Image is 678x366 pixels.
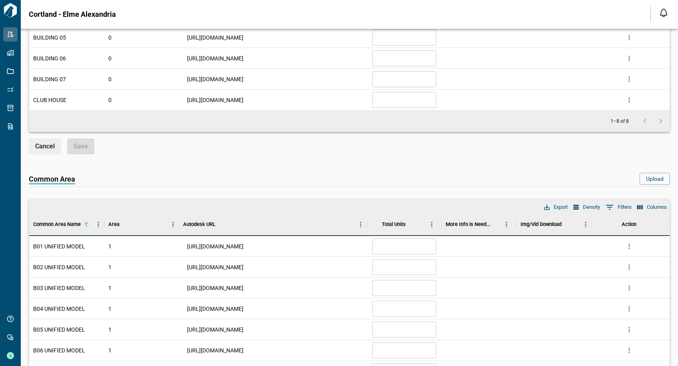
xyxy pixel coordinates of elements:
button: Select columns [635,202,669,212]
div: Autodesk URL [183,213,215,236]
button: more [623,73,635,85]
div: Action [622,213,636,236]
span: 0 [108,34,112,42]
button: more [623,282,635,294]
a: [URL][DOMAIN_NAME] [187,34,243,42]
span: BUILDING 07 [33,75,66,83]
div: Area [104,213,179,236]
a: [URL][DOMAIN_NAME] [187,284,243,292]
div: Common Area Name [29,213,104,236]
div: Img/Vid Download [520,213,562,236]
button: Menu [92,218,104,230]
button: Sort [406,219,417,230]
a: [URL][DOMAIN_NAME] [187,346,243,354]
span: B04 UNIFIED MODEL [33,305,85,313]
button: Sort [120,219,131,230]
a: [URL][DOMAIN_NAME] [187,75,243,83]
button: more [623,94,635,106]
div: More Info is Needed [442,213,517,236]
button: Sort [492,219,503,230]
span: 1 [108,263,112,271]
span: B02 UNIFIED MODEL [33,263,85,271]
a: [URL][DOMAIN_NAME] [187,263,243,271]
span: Common Area [29,175,75,184]
div: Total Units [367,213,442,236]
span: B05 UNIFIED MODEL [33,326,85,334]
button: Cancel [29,138,61,154]
span: 1 [108,346,112,354]
a: [URL][DOMAIN_NAME] [187,96,243,104]
span: 0 [108,96,112,104]
button: Show filters [604,201,634,214]
span: Cancel [35,142,55,150]
button: Sort [215,219,227,230]
button: more [623,303,635,315]
span: 1 [108,242,112,250]
button: Upload [640,173,670,185]
button: more [623,344,635,356]
button: Menu [426,218,438,230]
span: BUILDING 05 [33,34,66,42]
button: Open notification feed [657,6,670,19]
span: 1 [108,284,112,292]
div: More Info is Needed [446,213,492,236]
p: 1–8 of 8 [610,119,629,124]
button: more [623,32,635,44]
a: [URL][DOMAIN_NAME] [187,305,243,313]
button: more [623,324,635,336]
span: B06 UNIFIED MODEL [33,346,85,354]
button: Export [542,202,570,212]
a: [URL][DOMAIN_NAME] [187,242,243,250]
div: Common Area Name [33,213,81,236]
div: Action [592,213,667,236]
button: Menu [501,218,512,230]
span: BUILDING 06 [33,54,66,62]
span: B03 UNIFIED MODEL [33,284,85,292]
button: Menu [167,218,179,230]
a: [URL][DOMAIN_NAME] [187,326,243,334]
button: more [623,240,635,252]
span: CLUB HOUSE [33,96,66,104]
button: Menu [580,218,592,230]
button: more [623,52,635,64]
span: B01 UNIFIED MODEL [33,242,85,250]
div: Area [108,213,120,236]
div: Total Units [382,213,406,236]
span: 0 [108,54,112,62]
button: Sort [81,219,92,230]
span: 1 [108,305,112,313]
button: Density [571,202,602,212]
div: Autodesk URL [179,213,367,236]
a: [URL][DOMAIN_NAME] [187,54,243,62]
button: more [623,261,635,273]
div: Img/Vid Download [516,213,592,236]
span: 1 [108,326,112,334]
span: 0 [108,75,112,83]
span: Cortland - Elme Alexandria [29,10,116,18]
button: Sort [562,219,573,230]
button: Menu [355,218,367,230]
